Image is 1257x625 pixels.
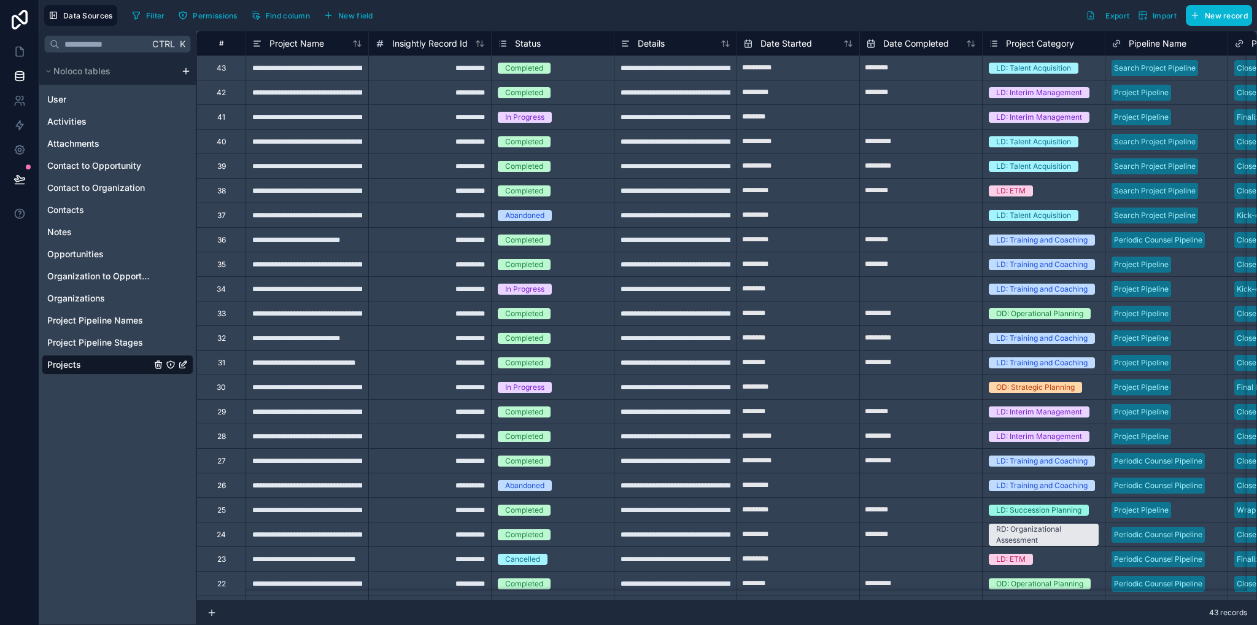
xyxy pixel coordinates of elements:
div: Periodic Counsel Pipeline [1114,554,1202,565]
div: 32 [217,333,226,343]
span: Import [1153,11,1177,20]
div: LD: Talent Acquisition [996,136,1071,147]
div: 24 [217,530,226,540]
button: Data Sources [44,5,117,26]
span: K [178,40,187,49]
div: Completed [505,185,543,196]
div: Project Pipeline [1114,382,1169,393]
div: Completed [505,87,543,98]
div: Abandoned [505,480,544,491]
div: Completed [505,505,543,516]
div: LD: Interim Management [996,112,1082,123]
button: Import [1134,5,1181,26]
a: New record [1181,5,1252,26]
div: 39 [217,161,226,171]
div: 40 [217,137,226,147]
span: New record [1205,11,1248,20]
span: Details [638,37,665,50]
div: LD: Training and Coaching [996,456,1088,467]
div: Periodic Counsel Pipeline [1114,456,1202,467]
div: Search Project Pipeline [1114,63,1196,74]
div: Search Project Pipeline [1114,136,1196,147]
div: LD: Talent Acquisition [996,161,1071,172]
span: Project Category [1006,37,1074,50]
div: 26 [217,481,226,491]
div: LD: Training and Coaching [996,333,1088,344]
button: New record [1186,5,1252,26]
div: Completed [505,308,543,319]
div: LD: Talent Acquisition [996,63,1071,74]
span: Status [515,37,541,50]
span: Data Sources [63,11,113,20]
div: LD: Interim Management [996,406,1082,417]
div: Search Project Pipeline [1114,210,1196,221]
div: 38 [217,186,226,196]
div: Project Pipeline [1114,431,1169,442]
div: OD: Operational Planning [996,578,1083,589]
div: 29 [217,407,226,417]
div: Project Pipeline [1114,357,1169,368]
span: 43 records [1209,608,1247,618]
div: LD: ETM [996,554,1026,565]
div: LD: Training and Coaching [996,259,1088,270]
div: Project Pipeline [1114,406,1169,417]
div: Completed [505,529,543,540]
span: Date Started [760,37,812,50]
div: Search Project Pipeline [1114,161,1196,172]
div: Completed [505,357,543,368]
div: Abandoned [505,210,544,221]
div: Completed [505,431,543,442]
span: Pipeline Name [1129,37,1186,50]
div: Project Pipeline [1114,333,1169,344]
div: Completed [505,578,543,589]
div: 22 [217,579,226,589]
div: Cancelled [505,554,540,565]
div: 34 [217,284,226,294]
div: Periodic Counsel Pipeline [1114,235,1202,246]
div: 36 [217,235,226,245]
div: 33 [217,309,226,319]
span: Filter [146,11,165,20]
div: 42 [217,88,226,98]
span: Project Name [269,37,324,50]
span: New field [338,11,373,20]
div: Completed [505,406,543,417]
button: Find column [247,6,314,25]
div: LD: Training and Coaching [996,284,1088,295]
div: # [206,39,236,48]
div: Completed [505,235,543,246]
span: Find column [266,11,310,20]
div: 27 [217,456,226,466]
div: Project Pipeline [1114,505,1169,516]
span: Export [1105,11,1129,20]
div: Completed [505,136,543,147]
div: LD: Training and Coaching [996,357,1088,368]
div: 37 [217,211,226,220]
div: Completed [505,259,543,270]
div: LD: Interim Management [996,87,1082,98]
button: Export [1081,5,1134,26]
div: Periodic Counsel Pipeline [1114,480,1202,491]
div: Completed [505,161,543,172]
span: Insightly Record Id [392,37,468,50]
div: Completed [505,333,543,344]
div: LD: Training and Coaching [996,235,1088,246]
div: Project Pipeline [1114,259,1169,270]
div: Search Project Pipeline [1114,185,1196,196]
div: LD: ETM [996,185,1026,196]
div: Project Pipeline [1114,112,1169,123]
div: In Progress [505,112,544,123]
div: LD: Training and Coaching [996,480,1088,491]
div: In Progress [505,284,544,295]
div: Periodic Counsel Pipeline [1114,578,1202,589]
div: 30 [217,382,226,392]
div: Project Pipeline [1114,308,1169,319]
div: LD: Interim Management [996,431,1082,442]
span: Ctrl [151,36,176,52]
div: Project Pipeline [1114,284,1169,295]
button: Filter [127,6,169,25]
div: 28 [217,432,226,441]
div: 25 [217,505,226,515]
a: Permissions [174,6,246,25]
div: Completed [505,63,543,74]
